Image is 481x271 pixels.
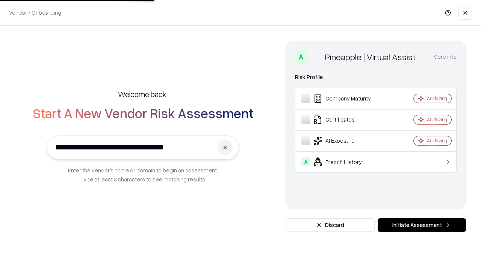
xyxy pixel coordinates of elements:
[378,218,466,232] button: Initiate Assessment
[427,137,447,144] div: Analyzing
[295,73,457,82] div: Risk Profile
[286,218,375,232] button: Discard
[301,157,391,166] div: Breach History
[310,51,322,63] img: Pineapple | Virtual Assistant Agency
[9,9,61,17] p: Vendor / Onboarding
[301,136,391,145] div: AI Exposure
[427,95,447,102] div: Analyzing
[325,51,424,63] div: Pineapple | Virtual Assistant Agency
[433,50,457,64] button: More info
[301,94,391,103] div: Company Maturity
[118,89,168,99] h5: Welcome back,
[295,51,307,63] div: A
[427,116,447,123] div: Analyzing
[68,166,218,184] p: Enter the vendor’s name or domain to begin an assessment. Type at least 3 characters to see match...
[301,115,391,124] div: Certificates
[301,157,310,166] div: A
[33,105,253,120] h2: Start A New Vendor Risk Assessment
